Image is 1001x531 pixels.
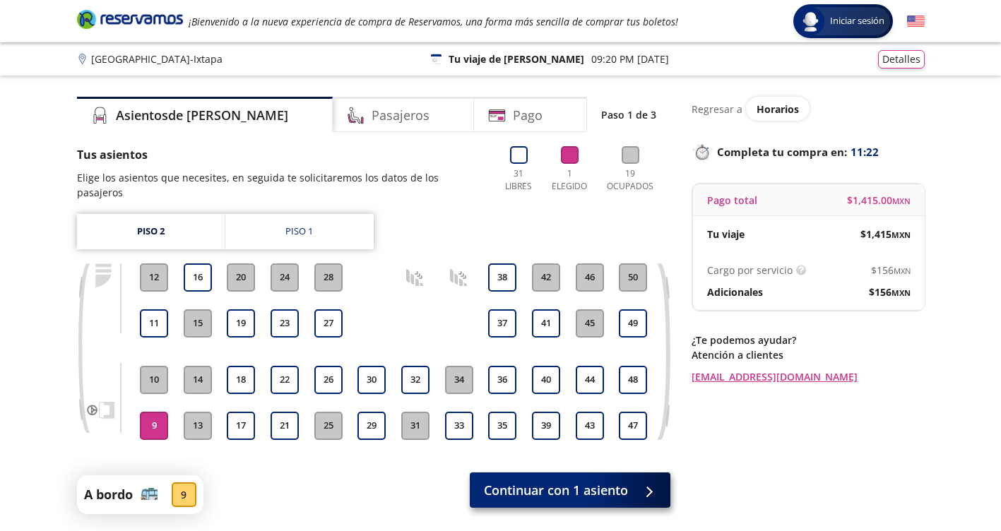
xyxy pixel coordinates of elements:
[445,412,473,440] button: 33
[271,263,299,292] button: 24
[707,227,745,241] p: Tu viaje
[601,107,656,122] p: Paso 1 de 3
[576,412,604,440] button: 43
[77,8,183,30] i: Brand Logo
[692,369,925,384] a: [EMAIL_ADDRESS][DOMAIN_NAME]
[314,412,343,440] button: 25
[707,193,757,208] p: Pago total
[314,263,343,292] button: 28
[851,144,879,160] span: 11:22
[140,366,168,394] button: 10
[449,52,584,66] p: Tu viaje de [PERSON_NAME]
[488,412,516,440] button: 35
[140,263,168,292] button: 12
[184,366,212,394] button: 14
[892,229,911,240] small: MXN
[227,263,255,292] button: 20
[470,472,670,508] button: Continuar con 1 asiento
[184,412,212,440] button: 13
[227,412,255,440] button: 17
[227,366,255,394] button: 18
[77,214,225,249] a: Piso 2
[532,263,560,292] button: 42
[357,412,386,440] button: 29
[619,263,647,292] button: 50
[488,309,516,338] button: 37
[576,309,604,338] button: 45
[401,412,430,440] button: 31
[892,196,911,206] small: MXN
[77,170,485,200] p: Elige los asientos que necesites, en seguida te solicitaremos los datos de los pasajeros
[532,309,560,338] button: 41
[907,13,925,30] button: English
[532,366,560,394] button: 40
[591,52,669,66] p: 09:20 PM [DATE]
[314,366,343,394] button: 26
[532,412,560,440] button: 39
[77,8,183,34] a: Brand Logo
[225,214,374,249] a: Piso 1
[314,309,343,338] button: 27
[692,97,925,121] div: Regresar a ver horarios
[271,366,299,394] button: 22
[227,309,255,338] button: 19
[892,287,911,298] small: MXN
[692,333,925,347] p: ¿Te podemos ayudar?
[172,482,196,507] div: 9
[189,15,678,28] em: ¡Bienvenido a la nueva experiencia de compra de Reservamos, una forma más sencilla de comprar tus...
[184,309,212,338] button: 15
[824,14,890,28] span: Iniciar sesión
[401,366,430,394] button: 32
[488,366,516,394] button: 36
[84,485,133,504] p: A bordo
[484,481,628,500] span: Continuar con 1 asiento
[619,309,647,338] button: 49
[499,167,538,193] p: 31 Libres
[271,309,299,338] button: 23
[871,263,911,278] span: $ 156
[894,265,911,276] small: MXN
[184,263,212,292] button: 16
[878,50,925,68] button: Detalles
[707,263,793,278] p: Cargo por servicio
[847,193,911,208] span: $ 1,415.00
[140,309,168,338] button: 11
[576,263,604,292] button: 46
[860,227,911,241] span: $ 1,415
[513,106,543,125] h4: Pago
[576,366,604,394] button: 44
[757,102,799,116] span: Horarios
[601,167,660,193] p: 19 Ocupados
[140,412,168,440] button: 9
[869,285,911,299] span: $ 156
[692,102,742,117] p: Regresar a
[271,412,299,440] button: 21
[91,52,223,66] p: [GEOGRAPHIC_DATA] - Ixtapa
[285,225,313,239] div: Piso 1
[548,167,591,193] p: 1 Elegido
[619,412,647,440] button: 47
[707,285,763,299] p: Adicionales
[692,142,925,162] p: Completa tu compra en :
[445,366,473,394] button: 34
[692,347,925,362] p: Atención a clientes
[619,366,647,394] button: 48
[372,106,430,125] h4: Pasajeros
[357,366,386,394] button: 30
[77,146,485,163] p: Tus asientos
[116,106,288,125] h4: Asientos de [PERSON_NAME]
[488,263,516,292] button: 38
